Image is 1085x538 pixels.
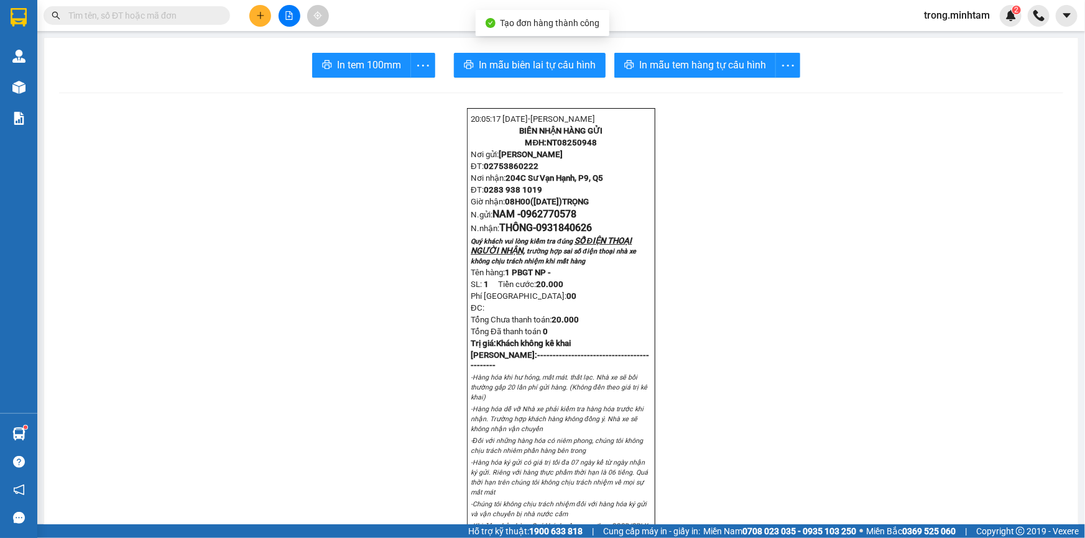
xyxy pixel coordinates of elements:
[249,5,271,27] button: plus
[1012,6,1021,14] sup: 2
[866,524,956,538] span: Miền Bắc
[703,524,856,538] span: Miền Nam
[1014,6,1018,14] span: 2
[4,50,17,60] span: ĐT:
[496,339,571,348] span: Khách không kê khai
[313,11,322,20] span: aim
[32,39,96,48] span: [PERSON_NAME]
[13,484,25,496] span: notification
[68,9,215,22] input: Tìm tên, số ĐT hoặc mã đơn
[471,247,636,265] span: trường hợp sai số điện thoại nhà xe không chịu trách nhiệm khi mất hàng
[13,456,25,468] span: question-circle
[454,53,606,78] button: printerIn mẫu biên lai tự cấu hình
[471,236,632,255] span: SỐ ĐIỆN THOẠI NGƯỜI NHẬN,
[902,526,956,536] strong: 0369 525 060
[536,222,592,234] span: 0931840626
[256,11,265,20] span: plus
[520,208,576,220] span: 0962770578
[1056,5,1078,27] button: caret-down
[12,112,25,125] img: solution-icon
[307,5,329,27] button: aim
[38,84,122,93] span: 08H00([DATE])TRỌNG
[486,18,496,28] span: check-circle
[775,53,800,78] button: more
[471,173,603,183] span: Nơi nhận:
[4,62,136,71] span: Nơi nhận:
[471,162,484,171] span: ĐT:
[17,73,75,82] span: 0283 938 1019
[52,17,135,26] strong: BIÊN NHẬN HÀNG GỬI
[471,405,644,433] em: -Hàng hóa dễ vỡ Nhà xe phải kiểm tra hàng hóa trước khi nhận. Trường hợp khách hàng không đồng ý....
[13,512,25,524] span: message
[592,524,594,538] span: |
[530,114,595,124] span: [PERSON_NAME]
[471,268,551,277] span: Tên hàng:
[479,57,596,73] span: In mẫu biên lai tự cấu hình
[63,6,128,15] span: [PERSON_NAME]
[12,81,25,94] img: warehouse-icon
[1061,10,1073,21] span: caret-down
[859,529,863,534] span: ⚪️
[536,280,563,289] span: 20.000
[411,58,435,73] span: more
[776,58,800,73] span: more
[312,53,411,78] button: printerIn tem 100mm
[322,60,332,71] span: printer
[39,62,136,71] span: 204C Sư Vạn Hạnh, P9, Q5
[624,60,634,71] span: printer
[12,427,25,440] img: warehouse-icon
[525,138,598,147] strong: MĐH:
[410,53,435,78] button: more
[519,126,603,135] strong: BIÊN NHẬN HÀNG GỬI
[498,280,563,289] span: Tiền cước:
[471,197,589,206] span: Giờ nhận:
[914,7,1000,23] span: trong.minhtam
[17,50,72,60] span: 02753860222
[471,210,576,219] span: N.gửi:
[603,524,700,538] span: Cung cấp máy in - giấy in:
[499,222,536,234] span: THÔNG-
[1033,10,1045,21] img: phone-icon
[484,280,489,289] span: 1
[501,18,600,28] span: Tạo đơn hàng thành công
[614,53,776,78] button: printerIn mẫu tem hàng tự cấu hình
[471,373,647,401] em: -Hàng hóa khi hư hỏng, mất mát. thất lạc. Nhà xe sẽ bồi thường gấp 20 lần phí gửi hàng. (Không đề...
[79,28,129,37] span: NT08250948
[566,291,576,301] strong: 0
[471,500,647,518] em: -Chúng tôi không chịu trách nhiệm đối với hàng hóa ký gửi và vận chuyển bị nhà nước cấm
[471,185,484,194] span: ĐT:
[471,237,573,245] span: Quý khách vui lòng kiểm tra đúng
[471,350,649,370] strong: [PERSON_NAME]:--------------------------------------------
[484,185,542,194] span: 0283 938 1019
[529,526,583,536] strong: 1900 633 818
[57,28,129,37] strong: MĐH:
[471,327,541,336] span: Tổng Đã thanh toán
[4,6,128,15] span: 20:05:17 [DATE]-
[492,208,576,220] span: NAM -
[471,315,579,324] span: Tổng Chưa thanh toán:
[471,224,592,233] span: N.nhận:
[965,524,967,538] span: |
[471,303,484,312] span: ĐC:
[547,138,597,147] span: NT08250948
[471,280,482,289] span: SL:
[484,162,538,171] span: 02753860222
[4,84,122,93] span: Giờ nhận:
[571,291,576,301] span: 0
[11,8,27,27] img: logo-vxr
[464,60,474,71] span: printer
[471,150,563,159] span: Nơi gửi:
[506,173,603,183] span: 204C Sư Vạn Hạnh, P9, Q5
[279,5,300,27] button: file-add
[742,526,856,536] strong: 0708 023 035 - 0935 103 250
[1016,527,1025,536] span: copyright
[505,268,551,277] span: 1 PBGT NP -
[24,426,27,429] sup: 1
[505,197,589,206] span: 08H00([DATE])TRỌNG
[52,11,60,20] span: search
[543,327,548,336] span: 0
[285,11,293,20] span: file-add
[471,458,648,496] em: -Hàng hóa ký gửi có giá trị tối đa 07 ngày kể từ ngày nhận ký gửi. Riêng với hàng thực phẩm thời ...
[337,57,401,73] span: In tem 100mm
[1005,10,1017,21] img: icon-new-feature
